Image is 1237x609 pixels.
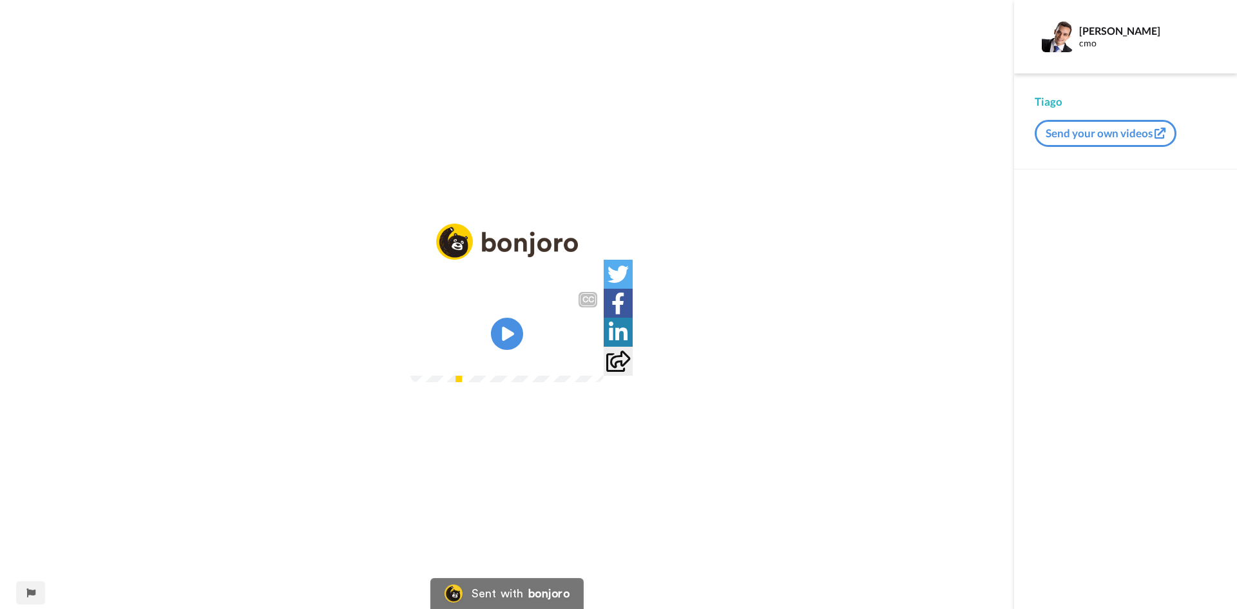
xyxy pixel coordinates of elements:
span: 3:27 [452,350,474,365]
div: cmo [1079,38,1216,49]
div: Tiago [1035,94,1216,110]
div: [PERSON_NAME] [1079,24,1216,37]
a: Bonjoro LogoSent withbonjoro [430,578,584,609]
img: logo_full.png [436,224,578,260]
div: Sent with [472,588,523,599]
div: bonjoro [528,588,570,599]
img: Profile Image [1042,21,1073,52]
div: CC [580,293,596,306]
button: Send your own videos [1035,120,1176,147]
img: Bonjoro Logo [445,585,463,603]
span: 0:00 [419,350,442,365]
img: Full screen [579,351,592,364]
span: / [445,350,449,365]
